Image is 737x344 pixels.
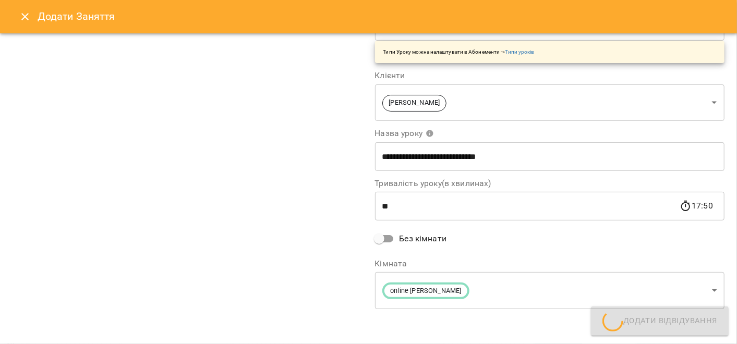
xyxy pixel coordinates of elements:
svg: Вкажіть назву уроку або виберіть клієнтів [426,129,434,138]
h6: Додати Заняття [38,8,724,24]
a: Типи уроків [505,49,535,55]
span: Назва уроку [375,129,434,138]
span: online [PERSON_NAME] [384,286,468,296]
div: online [PERSON_NAME] [375,272,725,309]
label: Кімната [375,260,725,268]
label: Тривалість уроку(в хвилинах) [375,179,725,188]
span: [PERSON_NAME] [383,98,446,108]
button: Close [13,4,38,29]
label: Клієнти [375,71,725,80]
p: Типи Уроку можна налаштувати в Абонементи -> [383,48,535,56]
span: Без кімнати [400,232,447,245]
div: [PERSON_NAME] [375,84,725,121]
